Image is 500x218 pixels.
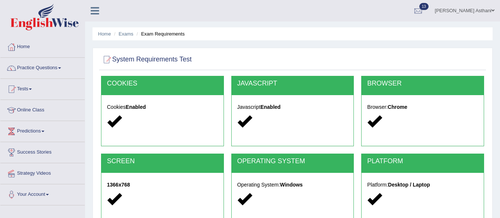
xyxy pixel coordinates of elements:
a: Strategy Videos [0,163,85,182]
strong: Desktop / Laptop [388,182,430,188]
a: Predictions [0,121,85,140]
strong: 1366x768 [107,182,130,188]
h2: OPERATING SYSTEM [237,158,348,165]
a: Home [0,37,85,55]
h5: Cookies [107,104,218,110]
a: Success Stories [0,142,85,161]
a: Practice Questions [0,58,85,76]
h5: Javascript [237,104,348,110]
a: Exams [119,31,134,37]
strong: Chrome [388,104,407,110]
a: Online Class [0,100,85,118]
strong: Windows [280,182,303,188]
a: Home [98,31,111,37]
h2: SCREEN [107,158,218,165]
h2: BROWSER [367,80,478,87]
h2: COOKIES [107,80,218,87]
li: Exam Requirements [135,30,185,37]
h2: JAVASCRIPT [237,80,348,87]
h5: Browser: [367,104,478,110]
h5: Operating System: [237,182,348,188]
strong: Enabled [126,104,146,110]
h5: Platform: [367,182,478,188]
h2: System Requirements Test [101,54,192,65]
span: 13 [419,3,429,10]
a: Your Account [0,184,85,203]
a: Tests [0,79,85,97]
strong: Enabled [261,104,281,110]
h2: PLATFORM [367,158,478,165]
